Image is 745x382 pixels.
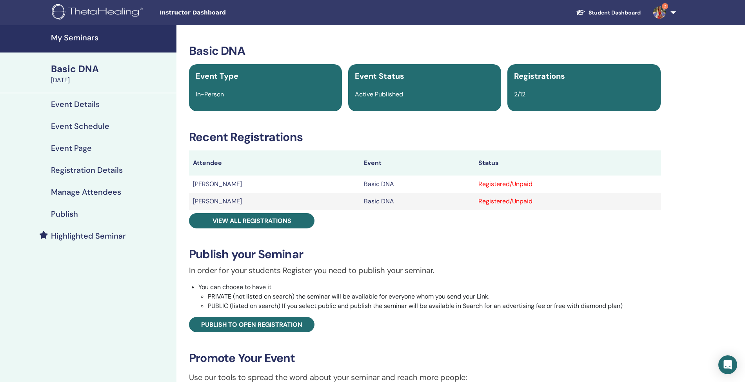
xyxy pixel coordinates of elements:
h3: Recent Registrations [189,130,661,144]
h3: Basic DNA [189,44,661,58]
a: Publish to open registration [189,317,314,332]
td: [PERSON_NAME] [189,193,360,210]
h3: Publish your Seminar [189,247,661,261]
span: Event Status [355,71,404,81]
h4: My Seminars [51,33,172,42]
span: In-Person [196,90,224,98]
h4: Highlighted Seminar [51,231,126,241]
a: Basic DNA[DATE] [46,62,176,85]
h4: Event Schedule [51,121,109,131]
th: Status [474,150,661,176]
th: Attendee [189,150,360,176]
div: Registered/Unpaid [478,197,657,206]
p: In order for your students Register you need to publish your seminar. [189,264,661,276]
img: graduation-cap-white.svg [576,9,585,16]
span: 2/12 [514,90,525,98]
h3: Promote Your Event [189,351,661,365]
span: Publish to open registration [201,320,302,329]
h4: Manage Attendees [51,187,121,197]
td: [PERSON_NAME] [189,176,360,193]
div: [DATE] [51,76,172,85]
li: You can choose to have it [198,282,661,311]
a: Student Dashboard [570,5,647,20]
div: Registered/Unpaid [478,179,657,189]
li: PRIVATE (not listed on search) the seminar will be available for everyone whom you send your Link. [208,292,661,301]
img: logo.png [52,4,145,22]
img: default.jpg [653,6,666,19]
h4: Publish [51,209,78,219]
th: Event [360,150,474,176]
span: Registrations [514,71,565,81]
span: Active Published [355,90,403,98]
h4: Registration Details [51,165,123,175]
h4: Event Page [51,143,92,153]
div: Open Intercom Messenger [718,355,737,374]
td: Basic DNA [360,193,474,210]
td: Basic DNA [360,176,474,193]
div: Basic DNA [51,62,172,76]
a: View all registrations [189,213,314,228]
span: Event Type [196,71,238,81]
h4: Event Details [51,100,100,109]
li: PUBLIC (listed on search) If you select public and publish the seminar will be available in Searc... [208,301,661,311]
span: View all registrations [213,217,291,225]
span: 2 [662,3,668,9]
span: Instructor Dashboard [160,9,277,17]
